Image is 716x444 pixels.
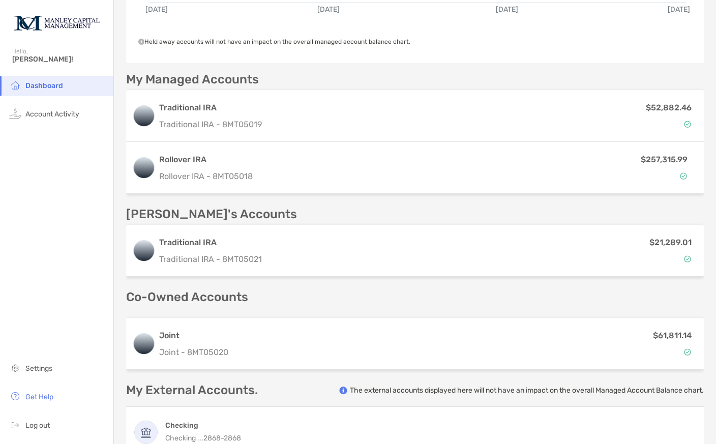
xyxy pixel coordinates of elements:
p: My Managed Accounts [126,73,259,86]
text: [DATE] [668,5,690,14]
img: get-help icon [9,390,21,402]
span: Dashboard [25,81,63,90]
p: The external accounts displayed here will not have an impact on the overall Managed Account Balan... [350,386,704,395]
img: logo account [134,334,154,354]
text: [DATE] [496,5,518,14]
h3: Rollover IRA [159,154,496,166]
span: Held away accounts will not have an impact on the overall managed account balance chart. [138,38,410,45]
img: Account Status icon [684,348,691,356]
img: activity icon [9,107,21,120]
p: $61,811.14 [653,329,692,342]
p: [PERSON_NAME]'s Accounts [126,208,297,221]
p: $21,289.01 [649,236,692,249]
span: 2868 [224,434,241,442]
p: Rollover IRA - 8MT05018 [159,170,496,183]
text: [DATE] [317,5,340,14]
p: Traditional IRA - 8MT05021 [159,253,262,265]
img: Checking ...2868 [135,421,157,443]
p: Joint - 8MT05020 [159,346,228,359]
span: Log out [25,421,50,430]
p: My External Accounts. [126,384,258,397]
img: Account Status icon [680,172,687,180]
span: [PERSON_NAME]! [12,55,107,64]
img: Zoe Logo [12,4,101,41]
span: Settings [25,364,52,373]
p: Traditional IRA - 8MT05019 [159,118,262,131]
img: logo account [134,106,154,126]
span: Get Help [25,393,53,401]
h3: Traditional IRA [159,236,262,249]
img: logo account [134,241,154,261]
img: Account Status icon [684,121,691,128]
p: $52,882.46 [646,101,692,114]
img: Account Status icon [684,255,691,262]
img: settings icon [9,362,21,374]
h4: Checking [165,421,241,430]
img: info [339,387,347,395]
img: logo account [134,158,154,178]
span: Checking ...2868 - [165,434,224,442]
h3: Traditional IRA [159,102,262,114]
img: logout icon [9,419,21,431]
span: Account Activity [25,110,79,119]
p: $257,315.99 [641,153,688,166]
img: household icon [9,79,21,91]
text: [DATE] [145,5,168,14]
p: Co-Owned Accounts [126,291,704,304]
h3: Joint [159,330,228,342]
